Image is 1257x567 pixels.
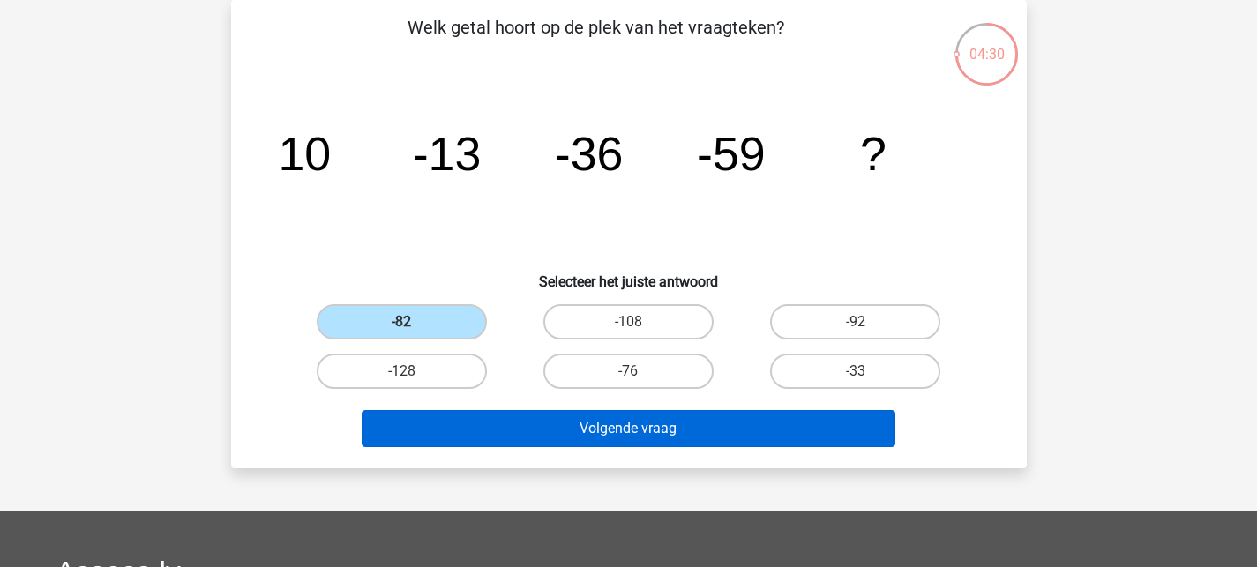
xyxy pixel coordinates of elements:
[543,354,714,389] label: -76
[543,304,714,339] label: -108
[259,14,932,67] p: Welk getal hoort op de plek van het vraagteken?
[412,127,481,180] tspan: -13
[770,304,940,339] label: -92
[860,127,887,180] tspan: ?
[362,410,895,447] button: Volgende vraag
[554,127,623,180] tspan: -36
[317,304,487,339] label: -82
[259,259,999,290] h6: Selecteer het juiste antwoord
[278,127,331,180] tspan: 10
[317,354,487,389] label: -128
[697,127,766,180] tspan: -59
[954,21,1020,65] div: 04:30
[770,354,940,389] label: -33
